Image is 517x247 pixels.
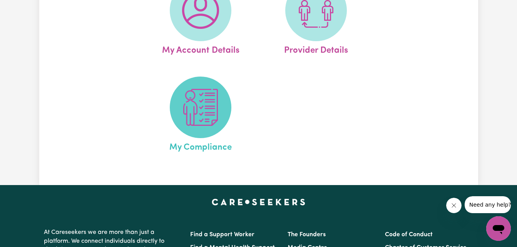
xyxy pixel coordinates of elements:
[190,232,254,238] a: Find a Support Worker
[284,41,348,57] span: Provider Details
[465,196,511,213] iframe: Message from company
[446,198,462,213] iframe: Close message
[5,5,47,12] span: Need any help?
[162,41,239,57] span: My Account Details
[288,232,326,238] a: The Founders
[385,232,433,238] a: Code of Conduct
[486,216,511,241] iframe: Button to launch messaging window
[212,199,305,205] a: Careseekers home page
[145,77,256,154] a: My Compliance
[169,138,232,154] span: My Compliance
